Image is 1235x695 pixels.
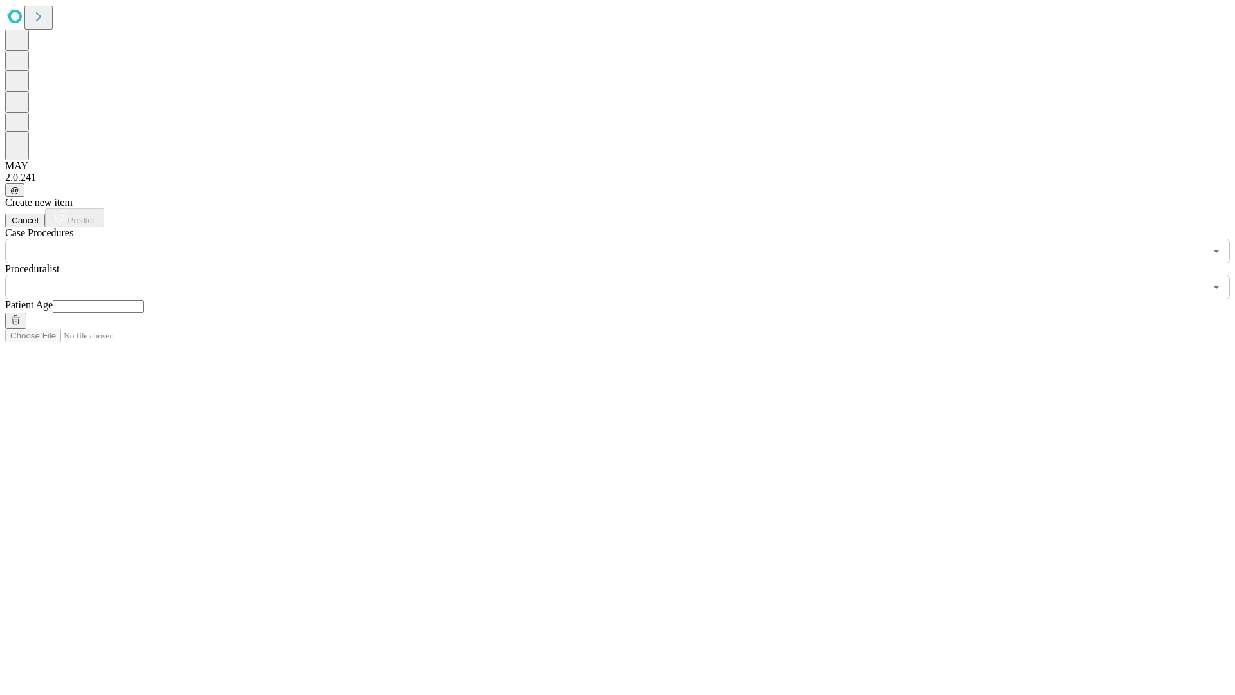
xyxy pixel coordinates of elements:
[5,160,1230,172] div: MAY
[12,216,39,225] span: Cancel
[68,216,94,225] span: Predict
[5,299,53,310] span: Patient Age
[5,263,59,274] span: Proceduralist
[5,197,73,208] span: Create new item
[5,183,24,197] button: @
[1207,242,1225,260] button: Open
[5,172,1230,183] div: 2.0.241
[5,214,45,227] button: Cancel
[10,185,19,195] span: @
[5,227,73,238] span: Scheduled Procedure
[1207,278,1225,296] button: Open
[45,208,104,227] button: Predict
